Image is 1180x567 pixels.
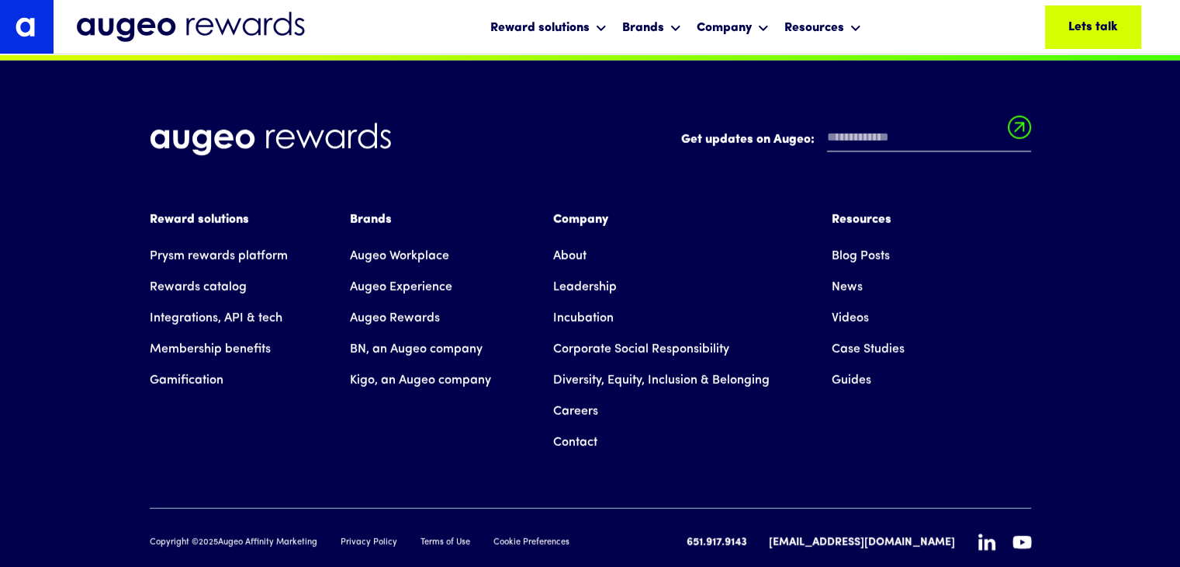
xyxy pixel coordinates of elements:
div: Reward solutions [486,6,611,47]
a: Guides [832,365,871,396]
a: Gamification [150,365,223,396]
div: Reward solutions [150,210,288,229]
a: Cookie Preferences [493,537,569,550]
strong: Prysm rewards platform [150,250,288,263]
a: Diversity, Equity, Inclusion & Belonging [553,365,770,396]
a: Terms of Use [420,537,470,550]
a: Kigo, an Augeo company [350,365,491,396]
a: BN, an Augeo company [350,334,483,365]
div: Resources [784,19,844,37]
input: Submit [1008,116,1031,148]
a: Lets talk [1045,5,1141,49]
div: Company [693,6,773,47]
a: Prysm rewards platform [150,241,288,272]
a: News [832,272,863,303]
a: Integrations, API & tech [150,303,282,334]
a: Augeo Experience [350,272,452,303]
a: Membership benefits [150,334,271,365]
label: Get updates on Augeo: [681,130,815,149]
a: About [553,241,587,272]
a: [EMAIL_ADDRESS][DOMAIN_NAME] [769,534,955,551]
a: Contact [553,427,597,458]
a: Blog Posts [832,241,890,272]
a: Augeo Rewards [350,303,440,334]
form: Email Form [681,123,1031,160]
div: Copyright © Augeo Affinity Marketing [150,537,317,550]
a: 651.917.9143 [687,534,747,551]
a: Careers [553,396,598,427]
div: Resources [780,6,865,47]
div: Company [553,210,770,229]
a: Rewards catalog [150,272,247,303]
a: Corporate Social Responsibility [553,334,729,365]
div: Brands [618,6,685,47]
span: 2025 [199,538,218,547]
a: Augeo Workplace [350,241,449,272]
div: Resources [832,210,905,229]
div: Brands [350,210,491,229]
a: Privacy Policy [341,537,397,550]
div: Brands [622,19,664,37]
div: Company [697,19,752,37]
a: Videos [832,303,869,334]
img: Augeo Rewards business unit full logo in white. [150,123,391,156]
a: Incubation [553,303,614,334]
div: | [756,534,760,552]
a: Leadership [553,272,617,303]
a: Case Studies [832,334,905,365]
div: Reward solutions [490,19,590,37]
